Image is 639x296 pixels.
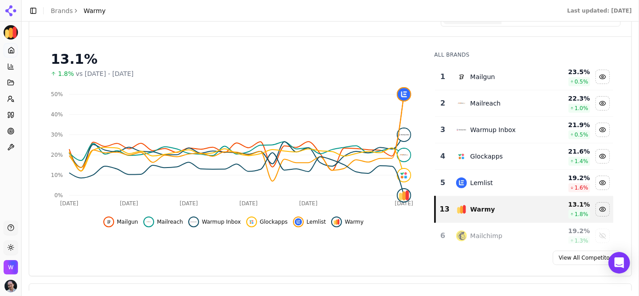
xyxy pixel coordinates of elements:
tspan: [DATE] [299,201,318,207]
img: lemlist [295,218,302,225]
div: 22.3 % [545,94,590,103]
span: 0.5 % [575,131,589,138]
tspan: 30% [51,132,63,138]
tr: 3warmup inboxWarmup Inbox21.9%0.5%Hide warmup inbox data [435,117,613,143]
tspan: 50% [51,91,63,97]
span: 1.8% [58,69,74,78]
img: glockapps [248,218,255,225]
div: 19.2 % [545,173,590,182]
img: glockapps [456,151,467,162]
span: 1.8 % [575,211,589,218]
span: Glockapps [260,218,288,225]
button: Open user button [4,280,17,292]
button: Hide warmup inbox data [595,123,610,137]
div: 13.1% [51,51,416,67]
img: warmup inbox [398,128,410,141]
span: Warmy [345,218,364,225]
img: mailgun [456,71,467,82]
button: Hide mailreach data [143,216,183,227]
button: Hide lemlist data [293,216,326,227]
img: mailreach [456,98,467,109]
button: Hide mailgun data [595,70,610,84]
span: Warmy [84,6,106,15]
div: Mailgun [470,72,495,81]
span: Mailreach [157,218,183,225]
a: Brands [51,7,73,14]
button: Hide glockapps data [595,149,610,163]
a: View All Competitors [553,251,621,265]
img: warmup inbox [190,218,197,225]
div: 1 [439,71,447,82]
nav: breadcrumb [51,6,106,15]
tspan: [DATE] [120,201,138,207]
tr: 2mailreachMailreach22.3%1.0%Hide mailreach data [435,90,613,117]
img: mailreach [145,218,152,225]
span: Warmup Inbox [202,218,241,225]
tspan: [DATE] [60,201,79,207]
tr: 6mailchimpMailchimp19.2%1.3%Show mailchimp data [435,223,613,249]
span: Mailgun [117,218,138,225]
div: 3 [439,124,447,135]
div: 4 [439,151,447,162]
img: warmup inbox [456,124,467,135]
img: mailreach [398,149,410,161]
img: Erol Azuz [4,280,17,292]
img: Warmy [4,25,18,40]
span: Lemlist [306,218,326,225]
img: Warmy [4,260,18,274]
tspan: [DATE] [395,201,413,207]
span: 1.0 % [575,105,589,112]
button: Hide warmy data [595,202,610,216]
div: 13.1 % [545,200,590,209]
div: 23.5 % [545,67,590,76]
div: 5 [439,177,447,188]
tspan: [DATE] [180,201,198,207]
div: 13 [439,204,447,215]
img: warmy [456,204,467,215]
button: Hide lemlist data [595,176,610,190]
img: glockapps [398,169,410,181]
div: 2 [439,98,447,109]
button: Current brand: Warmy [4,25,18,40]
button: Hide mailgun data [103,216,138,227]
tr: 1mailgunMailgun23.5%0.5%Hide mailgun data [435,64,613,90]
div: Mailchimp [470,231,502,240]
button: Hide glockapps data [246,216,288,227]
img: warmy [398,189,410,202]
button: Show mailchimp data [595,229,610,243]
div: Mailreach [470,99,501,108]
img: warmy [333,218,340,225]
button: Hide mailreach data [595,96,610,110]
img: lemlist [456,177,467,188]
button: Hide warmy data [331,216,364,227]
div: 19.2 % [545,226,590,235]
tspan: 0% [54,192,63,199]
div: 21.9 % [545,120,590,129]
span: 0.5 % [575,78,589,85]
div: All Brands [434,51,613,58]
div: Open Intercom Messenger [608,252,630,274]
div: Warmup Inbox [470,125,516,134]
div: Glockapps [470,152,503,161]
div: Lemlist [470,178,493,187]
tr: 13warmyWarmy13.1%1.8%Hide warmy data [435,196,613,223]
tr: 4glockappsGlockapps21.6%1.4%Hide glockapps data [435,143,613,170]
div: 6 [439,230,447,241]
tspan: 20% [51,152,63,158]
tspan: 40% [51,111,63,118]
span: 1.6 % [575,184,589,191]
div: 21.6 % [545,147,590,156]
span: 1.4 % [575,158,589,165]
img: mailchimp [456,230,467,241]
img: mailgun [105,218,112,225]
img: lemlist [398,88,410,101]
span: 1.3 % [575,237,589,244]
tspan: 10% [51,172,63,178]
tr: 5lemlistLemlist19.2%1.6%Hide lemlist data [435,170,613,196]
tspan: [DATE] [240,201,258,207]
span: vs [DATE] - [DATE] [76,69,134,78]
button: Hide warmup inbox data [188,216,241,227]
button: Open organization switcher [4,260,18,274]
div: Warmy [470,205,495,214]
